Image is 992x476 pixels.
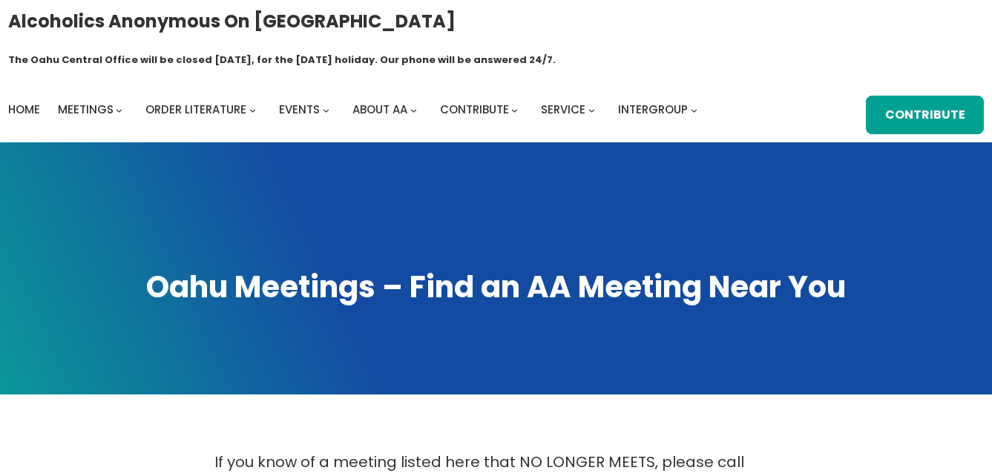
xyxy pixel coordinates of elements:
span: Order Literature [145,102,246,117]
button: Order Literature submenu [249,107,256,113]
a: Service [541,99,585,120]
h1: The Oahu Central Office will be closed [DATE], for the [DATE] holiday. Our phone will be answered... [8,53,556,67]
a: Meetings [58,99,114,120]
span: Service [541,102,585,117]
a: About AA [352,99,407,120]
span: Events [279,102,320,117]
button: Intergroup submenu [691,107,697,113]
a: Alcoholics Anonymous on [GEOGRAPHIC_DATA] [8,5,456,37]
a: Contribute [440,99,509,120]
a: Home [8,99,40,120]
h1: Oahu Meetings – Find an AA Meeting Near You [15,267,977,308]
nav: Intergroup [8,99,703,120]
span: About AA [352,102,407,117]
button: Events submenu [323,107,329,113]
span: Contribute [440,102,509,117]
span: Intergroup [618,102,688,117]
a: Contribute [866,96,984,134]
button: Meetings submenu [116,107,122,113]
button: Service submenu [588,107,595,113]
span: Meetings [58,102,114,117]
button: Contribute submenu [511,107,518,113]
button: About AA submenu [410,107,417,113]
span: Home [8,102,40,117]
a: Events [279,99,320,120]
a: Intergroup [618,99,688,120]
